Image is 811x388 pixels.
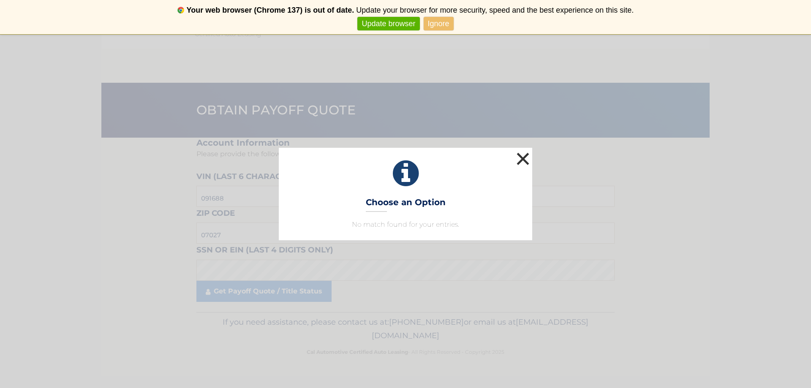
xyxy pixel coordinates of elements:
p: No match found for your entries. [289,220,522,230]
button: × [514,150,531,167]
a: Ignore [424,17,454,31]
a: Update browser [357,17,419,31]
span: Update your browser for more security, speed and the best experience on this site. [356,6,634,14]
b: Your web browser (Chrome 137) is out of date. [187,6,354,14]
h3: Choose an Option [366,197,446,212]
